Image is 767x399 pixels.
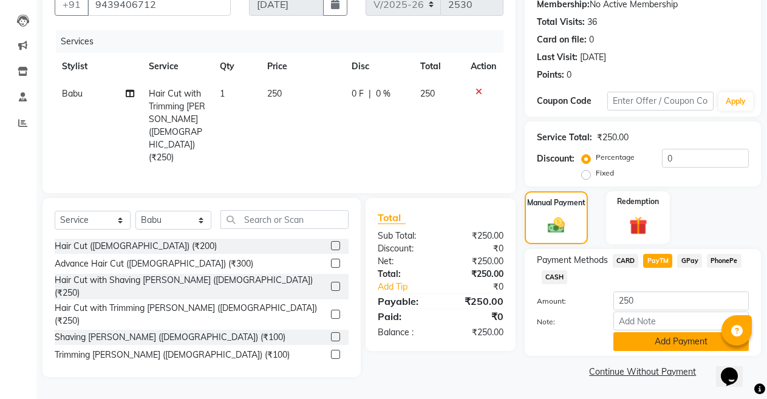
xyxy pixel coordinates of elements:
span: 1 [220,88,225,99]
input: Enter Offer / Coupon Code [607,92,714,111]
div: ₹250.00 [597,131,629,144]
div: Hair Cut ([DEMOGRAPHIC_DATA]) (₹200) [55,240,217,253]
span: Payment Methods [537,254,608,267]
span: PhonePe [707,254,741,268]
div: Trimming [PERSON_NAME] ([DEMOGRAPHIC_DATA]) (₹100) [55,349,290,361]
div: ₹250.00 [440,268,512,281]
div: Points: [537,69,564,81]
img: _gift.svg [624,214,653,237]
div: Card on file: [537,33,587,46]
div: Hair Cut with Trimming [PERSON_NAME] ([DEMOGRAPHIC_DATA]) (₹250) [55,302,326,327]
div: ₹250.00 [440,326,512,339]
div: ₹250.00 [440,294,512,309]
label: Redemption [617,196,659,207]
span: Hair Cut with Trimming [PERSON_NAME] ([DEMOGRAPHIC_DATA]) (₹250) [149,88,205,163]
span: 0 F [352,87,364,100]
div: Shaving [PERSON_NAME] ([DEMOGRAPHIC_DATA]) (₹100) [55,331,285,344]
th: Price [260,53,344,80]
div: 0 [567,69,571,81]
a: Continue Without Payment [527,366,758,378]
div: Total Visits: [537,16,585,29]
th: Qty [213,53,260,80]
input: Add Note [613,312,749,330]
iframe: chat widget [716,350,755,387]
span: 250 [267,88,282,99]
div: Coupon Code [537,95,607,107]
div: Payable: [369,294,440,309]
div: Discount: [369,242,440,255]
span: GPay [677,254,702,268]
input: Search or Scan [220,210,349,229]
label: Manual Payment [527,197,585,208]
div: 36 [587,16,597,29]
div: [DATE] [580,51,606,64]
label: Fixed [596,168,614,179]
div: Discount: [537,152,574,165]
div: ₹0 [440,242,512,255]
th: Disc [344,53,413,80]
span: 250 [420,88,435,99]
div: Total: [369,268,440,281]
button: Add Payment [613,332,749,351]
div: Sub Total: [369,230,440,242]
span: PayTM [643,254,672,268]
label: Note: [528,316,604,327]
span: CASH [542,270,568,284]
span: | [369,87,371,100]
img: _cash.svg [542,216,570,235]
div: Net: [369,255,440,268]
a: Add Tip [369,281,452,293]
div: ₹0 [440,309,512,324]
th: Total [413,53,463,80]
div: ₹250.00 [440,230,512,242]
label: Amount: [528,296,604,307]
div: Services [56,30,513,53]
div: Balance : [369,326,440,339]
button: Apply [718,92,753,111]
input: Amount [613,292,749,310]
span: CARD [613,254,639,268]
th: Stylist [55,53,141,80]
div: Last Visit: [537,51,578,64]
div: Advance Hair Cut ([DEMOGRAPHIC_DATA]) (₹300) [55,257,253,270]
div: 0 [589,33,594,46]
th: Action [463,53,503,80]
span: Total [378,211,406,224]
div: Service Total: [537,131,592,144]
div: Hair Cut with Shaving [PERSON_NAME] ([DEMOGRAPHIC_DATA]) (₹250) [55,274,326,299]
div: Paid: [369,309,440,324]
div: ₹250.00 [440,255,512,268]
span: Babu [62,88,83,99]
th: Service [141,53,213,80]
span: 0 % [376,87,390,100]
div: ₹0 [452,281,513,293]
label: Percentage [596,152,635,163]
